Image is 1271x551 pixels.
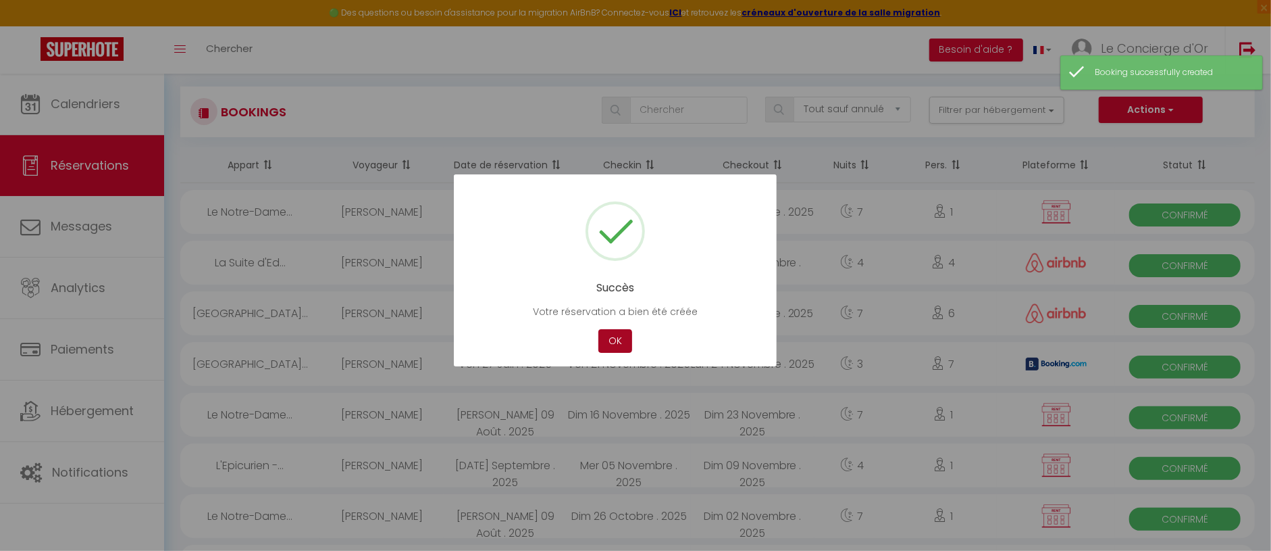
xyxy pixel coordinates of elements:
div: Booking successfully created [1095,66,1249,79]
button: Ouvrir le widget de chat LiveChat [11,5,51,46]
p: Votre réservation a bien été créée [474,304,756,319]
iframe: Chat [1214,490,1261,541]
h2: Succès [474,281,756,294]
button: OK [598,329,632,353]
